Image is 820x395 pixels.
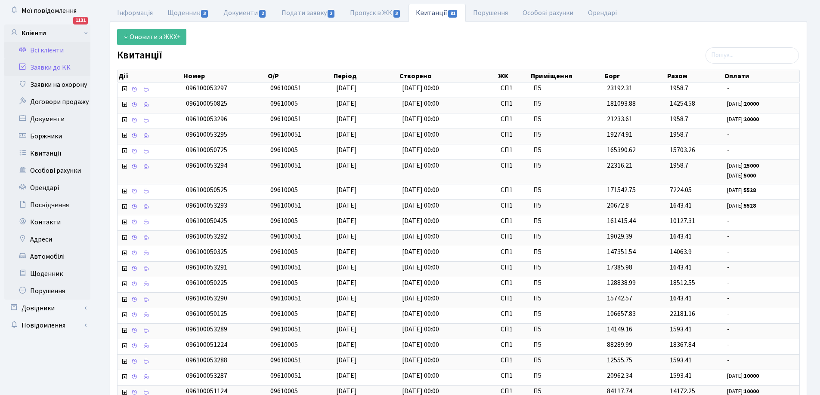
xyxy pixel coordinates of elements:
span: 10127.31 [670,216,695,226]
span: СП1 [501,340,526,350]
span: СП1 [501,99,526,109]
a: Орендарі [4,179,90,196]
span: 09610005 [270,247,298,257]
span: 22316.21 [607,161,632,170]
span: 1643.41 [670,232,692,241]
span: СП1 [501,232,526,242]
a: Порушення [466,4,515,22]
span: [DATE] [336,309,357,318]
span: [DATE] 00:00 [402,371,439,380]
span: 09610005 [270,145,298,155]
a: Повідомлення [4,317,90,334]
span: 22181.16 [670,309,695,318]
span: - [727,340,796,350]
span: 2 [259,10,266,18]
span: 15742.57 [607,294,632,303]
span: 09610005 [270,185,298,195]
span: 096100053293 [186,201,227,210]
span: 1643.41 [670,201,692,210]
a: Документи [4,110,90,128]
span: 1593.41 [670,325,692,334]
span: 23192.31 [607,83,632,93]
span: - [727,263,796,273]
span: СП1 [501,247,526,257]
span: 88289.99 [607,340,632,349]
small: [DATE]: [727,162,759,170]
span: [DATE] [336,355,357,365]
th: Оплати [724,70,799,82]
b: 10000 [744,372,759,380]
th: Період [333,70,399,82]
span: [DATE] [336,278,357,288]
span: СП1 [501,278,526,288]
span: П5 [533,161,600,171]
span: 096100053291 [186,263,227,272]
a: Адреси [4,231,90,248]
span: 17385.98 [607,263,632,272]
a: Контакти [4,214,90,231]
th: Номер [183,70,266,82]
span: 096100051 [270,201,301,210]
span: 19029.39 [607,232,632,241]
span: [DATE] 00:00 [402,355,439,365]
span: П5 [533,325,600,334]
a: Квитанції [4,145,90,162]
a: Особові рахунки [515,4,581,22]
span: 1593.41 [670,355,692,365]
span: [DATE] [336,294,357,303]
span: СП1 [501,145,526,155]
span: П5 [533,201,600,211]
span: 3 [201,10,208,18]
span: [DATE] [336,263,357,272]
a: Посвідчення [4,196,90,214]
span: [DATE] 00:00 [402,130,439,139]
span: 1958.7 [670,83,688,93]
span: 1958.7 [670,114,688,124]
span: 128838.99 [607,278,636,288]
span: 096100051224 [186,340,227,349]
span: 1958.7 [670,161,688,170]
span: 09610005 [270,216,298,226]
span: 096100050825 [186,99,227,108]
span: 096100051 [270,130,301,139]
span: СП1 [501,114,526,124]
span: - [727,278,796,288]
span: 09610005 [270,340,298,349]
span: 14149.16 [607,325,632,334]
a: Автомобілі [4,248,90,265]
a: Інформація [110,4,160,22]
th: О/Р [267,70,333,82]
span: - [727,294,796,303]
span: П5 [533,371,600,381]
span: 181093.88 [607,99,636,108]
a: Подати заявку [274,4,343,22]
span: П5 [533,309,600,319]
span: - [727,325,796,334]
span: [DATE] 00:00 [402,216,439,226]
span: П5 [533,185,600,195]
a: Мої повідомлення1131 [4,2,90,19]
span: СП1 [501,130,526,140]
span: - [727,355,796,365]
a: Оновити з ЖКХ+ [117,29,186,45]
span: СП1 [501,263,526,273]
span: 096100053297 [186,83,227,93]
small: [DATE]: [727,187,756,194]
span: П5 [533,83,600,93]
a: Заявки до КК [4,59,90,76]
span: 09610005 [270,99,298,108]
span: [DATE] [336,99,357,108]
span: [DATE] [336,247,357,257]
a: Документи [216,4,274,22]
span: СП1 [501,371,526,381]
a: Особові рахунки [4,162,90,179]
span: 2 [328,10,334,18]
span: [DATE] 00:00 [402,263,439,272]
th: ЖК [497,70,530,82]
span: П5 [533,130,600,140]
span: [DATE] [336,83,357,93]
span: П5 [533,340,600,350]
span: 096100053287 [186,371,227,380]
span: [DATE] 00:00 [402,340,439,349]
span: 096100050325 [186,247,227,257]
